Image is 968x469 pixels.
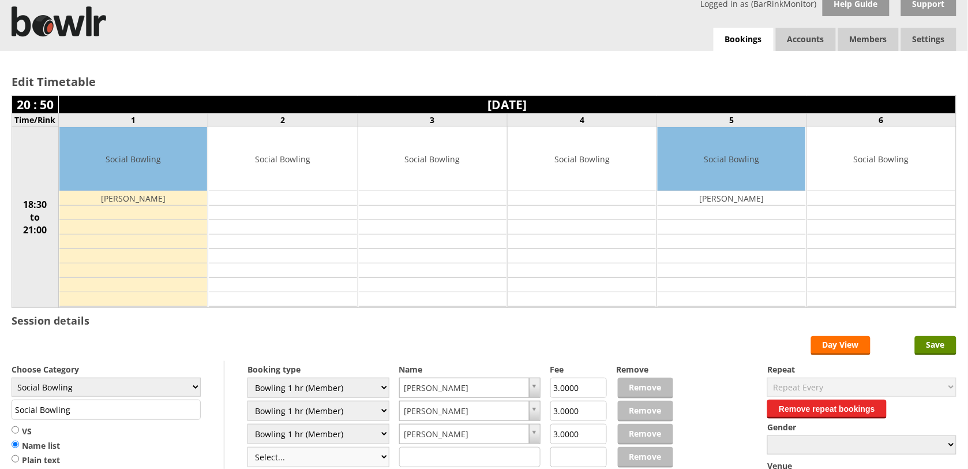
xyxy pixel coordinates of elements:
label: Name list [12,440,60,452]
h2: Edit Timetable [12,74,956,90]
td: [DATE] [59,96,956,114]
td: 1 [59,114,208,126]
td: Time/Rink [12,114,59,126]
label: Plain text [12,455,60,466]
span: Settings [901,28,956,51]
label: Fee [550,364,607,375]
td: 18:30 to 21:00 [12,126,59,308]
h3: Session details [12,314,89,327]
td: 6 [806,114,956,126]
label: Name [399,364,541,375]
input: Title/Description [12,400,201,420]
td: 2 [208,114,358,126]
td: [PERSON_NAME] [59,191,207,206]
input: Name list [12,440,19,449]
input: VS [12,426,19,434]
label: Remove [616,364,673,375]
a: [PERSON_NAME] [399,401,541,421]
a: Bookings [714,28,774,51]
td: Social Bowling [808,127,955,191]
td: Social Bowling [59,127,207,191]
td: Social Bowling [209,127,357,191]
td: Social Bowling [658,127,805,191]
label: Choose Category [12,364,201,375]
a: [PERSON_NAME] [399,424,541,444]
span: Accounts [776,28,836,51]
td: 3 [358,114,507,126]
td: Social Bowling [359,127,506,191]
td: 20 : 50 [12,96,59,114]
span: [PERSON_NAME] [404,401,526,420]
label: Booking type [247,364,389,375]
input: Save [915,336,956,355]
a: Day View [811,336,871,355]
td: Social Bowling [508,127,656,191]
span: Members [838,28,899,51]
label: Gender [767,422,956,433]
td: 5 [657,114,806,126]
label: Repeat [767,364,956,375]
a: [PERSON_NAME] [399,378,541,398]
td: 4 [507,114,656,126]
span: [PERSON_NAME] [404,425,526,444]
label: VS [12,426,60,437]
td: [PERSON_NAME] [658,191,805,206]
button: Remove repeat bookings [767,400,887,419]
input: Plain text [12,455,19,463]
span: [PERSON_NAME] [404,378,526,397]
